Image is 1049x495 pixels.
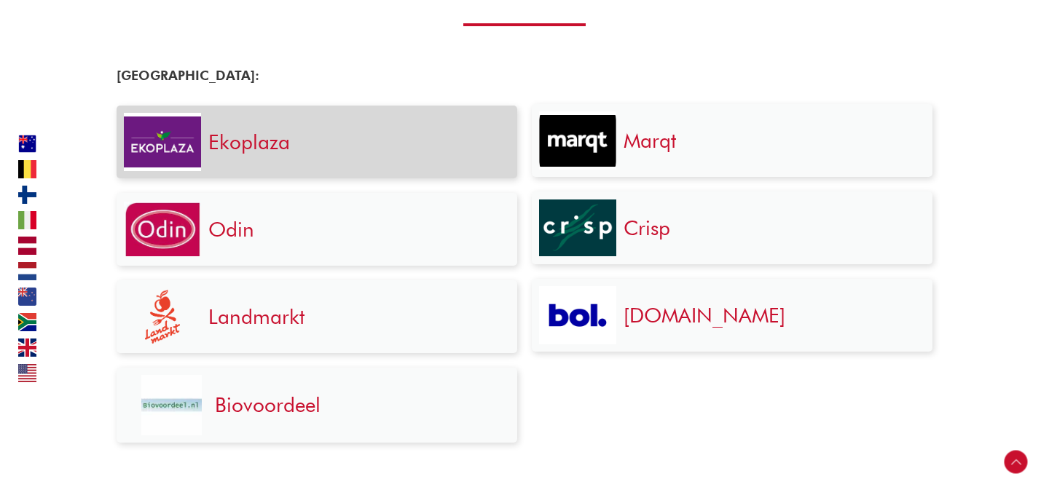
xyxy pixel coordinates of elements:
[624,215,670,240] a: Crisp
[208,130,290,154] a: Ekoplaza
[208,217,254,242] a: Odin
[117,68,517,84] h4: [GEOGRAPHIC_DATA]:
[624,303,785,328] a: [DOMAIN_NAME]
[208,304,305,329] a: Landmarkt
[624,128,676,153] a: Marqt
[215,392,321,417] a: Biovoordeel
